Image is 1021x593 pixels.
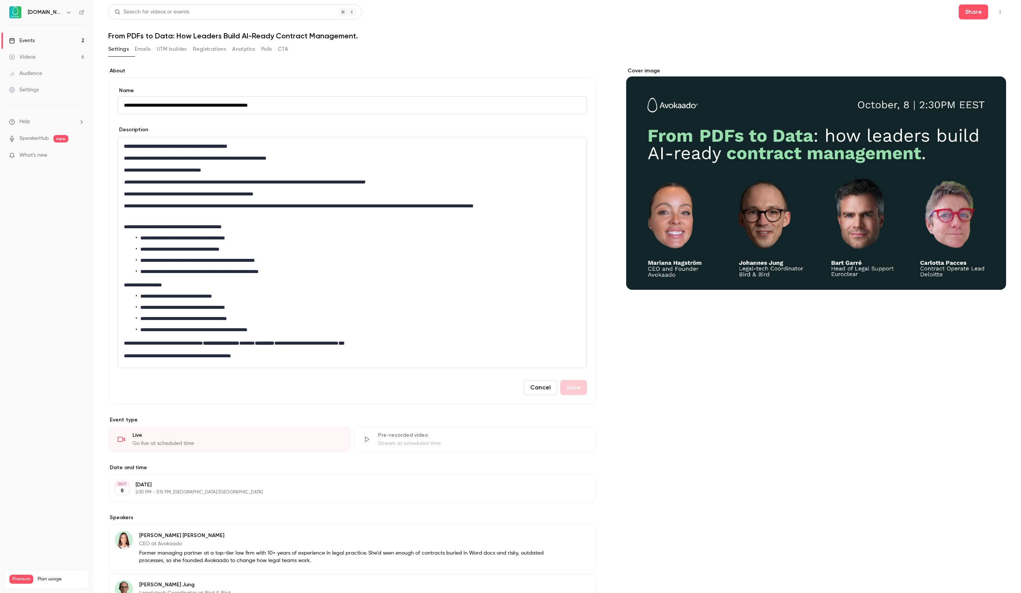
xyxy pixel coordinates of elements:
[9,575,33,584] span: Premium
[232,43,255,55] button: Analytics
[378,440,587,447] div: Stream at scheduled time
[19,135,49,142] a: SpeakerHub
[132,440,341,447] div: Go live at scheduled time
[139,549,548,564] p: Former managing partner at a top-tier law firm with 10+ years of experience in legal practice. Sh...
[139,532,548,539] p: [PERSON_NAME] [PERSON_NAME]
[38,576,84,582] span: Plan usage
[108,464,596,471] label: Date and time
[108,67,596,75] label: About
[9,37,35,44] div: Events
[28,9,63,16] h6: [DOMAIN_NAME]
[135,481,557,489] p: [DATE]
[9,6,21,18] img: Avokaado.io
[132,432,341,439] div: Live
[626,67,1006,75] label: Cover image
[135,43,150,55] button: Emails
[278,43,288,55] button: CTA
[157,43,187,55] button: UTM builder
[108,427,351,452] div: LiveGo live at scheduled time
[135,489,557,495] p: 2:30 PM - 3:15 PM, [GEOGRAPHIC_DATA]/[GEOGRAPHIC_DATA]
[108,416,596,424] p: Event type
[139,540,548,547] p: CEO at Avokaado
[108,514,596,521] label: Speakers
[115,531,133,549] img: Mariana Hagström
[108,524,596,571] div: Mariana Hagström[PERSON_NAME] [PERSON_NAME]CEO at AvokaadoFormer managing partner at a top-tier l...
[193,43,226,55] button: Registrations
[19,118,30,126] span: Help
[19,151,47,159] span: What's new
[626,67,1006,290] section: Cover image
[9,118,84,126] li: help-dropdown-opener
[354,427,596,452] div: Pre-recorded videoStream at scheduled time
[959,4,988,19] button: Share
[115,8,189,16] div: Search for videos or events
[139,581,509,589] p: [PERSON_NAME] Jung
[9,86,39,94] div: Settings
[9,53,35,61] div: Videos
[118,137,587,368] section: description
[121,487,124,495] p: 8
[378,432,587,439] div: Pre-recorded video
[108,43,129,55] button: Settings
[118,87,587,94] label: Name
[118,137,587,368] div: editor
[115,481,129,487] div: OCT
[524,380,557,395] button: Cancel
[261,43,272,55] button: Polls
[9,70,42,77] div: Audience
[53,135,68,142] span: new
[118,126,148,134] label: Description
[108,31,1006,40] h1: From PDFs to Data: How Leaders Build AI-Ready Contract Management.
